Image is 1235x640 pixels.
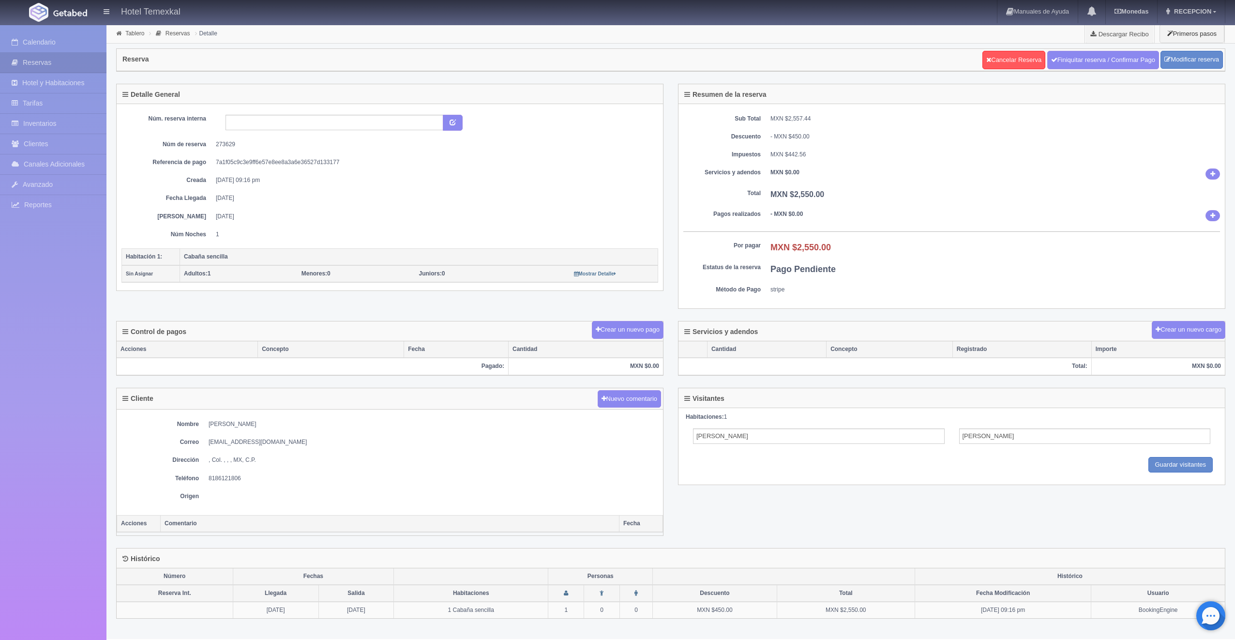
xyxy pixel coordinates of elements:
dt: Núm. reserva interna [129,115,206,123]
td: 1 Cabaña sencilla [394,602,548,618]
td: BookingEngine [1091,602,1225,618]
small: Sin Asignar [126,271,153,276]
a: Reservas [166,30,190,37]
th: MXN $0.00 [1091,358,1225,375]
th: Cantidad [508,341,663,358]
span: 0 [301,270,331,277]
th: Personas [548,568,653,585]
button: Crear un nuevo cargo [1152,321,1225,339]
th: Importe [1091,341,1225,358]
h4: Control de pagos [122,328,186,335]
span: RECEPCION [1172,8,1211,15]
th: Registrado [952,341,1091,358]
th: Llegada [233,585,318,602]
dd: 7a1f05c9c3e9ff6e57e8ee8a3a6e36527d133177 [216,158,651,167]
td: MXN $450.00 [653,602,777,618]
th: Pagado: [117,358,508,375]
b: MXN $2,550.00 [770,243,831,252]
dt: Creada [129,176,206,184]
button: Nuevo comentario [598,390,662,408]
dd: [EMAIL_ADDRESS][DOMAIN_NAME] [209,438,658,446]
th: Fecha [404,341,509,358]
h4: Hotel Temexkal [121,5,181,17]
strong: Menores: [301,270,327,277]
th: Fechas [233,568,394,585]
img: Getabed [29,3,48,22]
b: MXN $0.00 [770,169,799,176]
th: Acciones [117,341,258,358]
th: Fecha Modificación [915,585,1091,602]
th: Histórico [915,568,1225,585]
dd: [DATE] 09:16 pm [216,176,651,184]
h4: Visitantes [684,395,724,402]
dt: [PERSON_NAME] [129,213,206,221]
button: Crear un nuevo pago [592,321,663,339]
dt: Correo [121,438,199,446]
dt: Teléfono [121,474,199,483]
dt: Núm de reserva [129,140,206,149]
a: Cancelar Reserva [982,51,1045,69]
dd: MXN $2,557.44 [770,115,1220,123]
dt: Referencia de pago [129,158,206,167]
dd: 1 [216,230,651,239]
th: Cantidad [707,341,826,358]
input: Guardar visitantes [1148,457,1213,473]
dt: Pagos realizados [683,210,761,218]
dt: Dirección [121,456,199,464]
div: - MXN $450.00 [770,133,1220,141]
th: Total: [678,358,1091,375]
a: Mostrar Detalle [574,270,616,277]
dt: Total [683,189,761,198]
span: 0 [419,270,445,277]
td: MXN $2,550.00 [777,602,915,618]
strong: Adultos: [184,270,208,277]
h4: Resumen de la reserva [684,91,767,98]
td: 1 [548,602,584,618]
dt: Descuento [683,133,761,141]
dt: Estatus de la reserva [683,263,761,272]
th: Número [117,568,233,585]
a: Modificar reserva [1160,51,1223,69]
h4: Histórico [122,555,160,563]
th: Concepto [827,341,953,358]
td: [DATE] 09:16 pm [915,602,1091,618]
th: Habitaciones [394,585,548,602]
dd: [PERSON_NAME] [209,420,658,428]
td: [DATE] [318,602,394,618]
input: Nombre del Adulto [693,428,945,444]
td: [DATE] [233,602,318,618]
b: Monedas [1115,8,1148,15]
th: Concepto [258,341,404,358]
dt: Fecha Llegada [129,194,206,202]
span: 1 [184,270,211,277]
li: Detalle [193,29,220,38]
dt: Impuestos [683,151,761,159]
dt: Método de Pago [683,286,761,294]
a: Tablero [125,30,144,37]
dt: Sub Total [683,115,761,123]
th: Cabaña sencilla [180,248,658,265]
dd: [DATE] [216,213,651,221]
dt: Por pagar [683,242,761,250]
th: Comentario [161,515,619,532]
input: Apellidos del Adulto [959,428,1211,444]
h4: Cliente [122,395,153,402]
strong: Habitaciones: [686,413,724,420]
th: Total [777,585,915,602]
th: MXN $0.00 [508,358,663,375]
th: Salida [318,585,394,602]
dt: Núm Noches [129,230,206,239]
small: Mostrar Detalle [574,271,616,276]
b: Pago Pendiente [770,264,836,274]
td: 0 [584,602,620,618]
dd: 273629 [216,140,651,149]
dd: MXN $442.56 [770,151,1220,159]
th: Reserva Int. [117,585,233,602]
th: Usuario [1091,585,1225,602]
strong: Juniors: [419,270,442,277]
dt: Origen [121,492,199,501]
dd: stripe [770,286,1220,294]
img: Getabed [53,9,87,16]
h4: Reserva [122,56,149,63]
b: - MXN $0.00 [770,211,803,217]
